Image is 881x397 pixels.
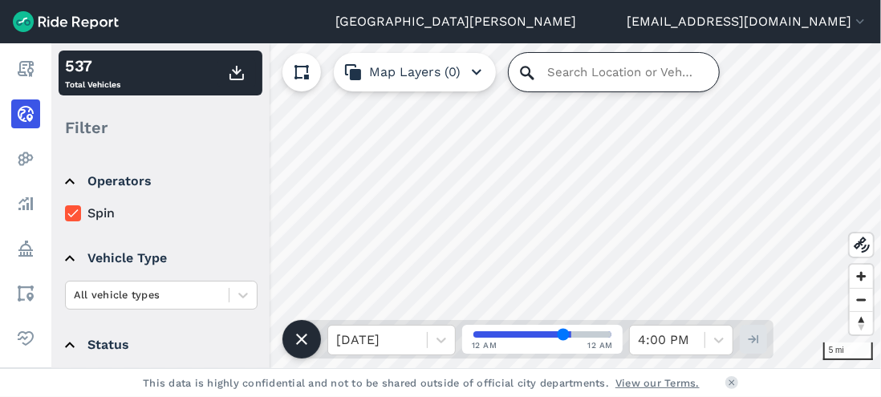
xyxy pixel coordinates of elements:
canvas: Map [51,43,881,369]
button: [EMAIL_ADDRESS][DOMAIN_NAME] [627,12,868,31]
summary: Status [65,322,255,367]
div: Filter [59,103,262,152]
label: Spin [65,204,258,223]
button: Zoom out [850,288,873,311]
a: Analyze [11,189,40,218]
a: Health [11,324,40,353]
summary: Vehicle Type [65,236,255,281]
div: 5 mi [823,342,873,360]
a: Realtime [11,99,40,128]
a: View our Terms. [615,375,700,391]
a: Policy [11,234,40,263]
button: Reset bearing to north [850,311,873,334]
div: Total Vehicles [65,54,120,92]
button: Map Layers (0) [334,53,496,91]
input: Search Location or Vehicles [509,53,719,91]
a: Areas [11,279,40,308]
a: Report [11,55,40,83]
span: 12 AM [472,339,497,351]
span: 12 AM [588,339,614,351]
a: [GEOGRAPHIC_DATA][PERSON_NAME] [335,12,576,31]
img: Ride Report [13,11,119,32]
summary: Operators [65,159,255,204]
div: 537 [65,54,120,78]
button: Zoom in [850,265,873,288]
a: Heatmaps [11,144,40,173]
